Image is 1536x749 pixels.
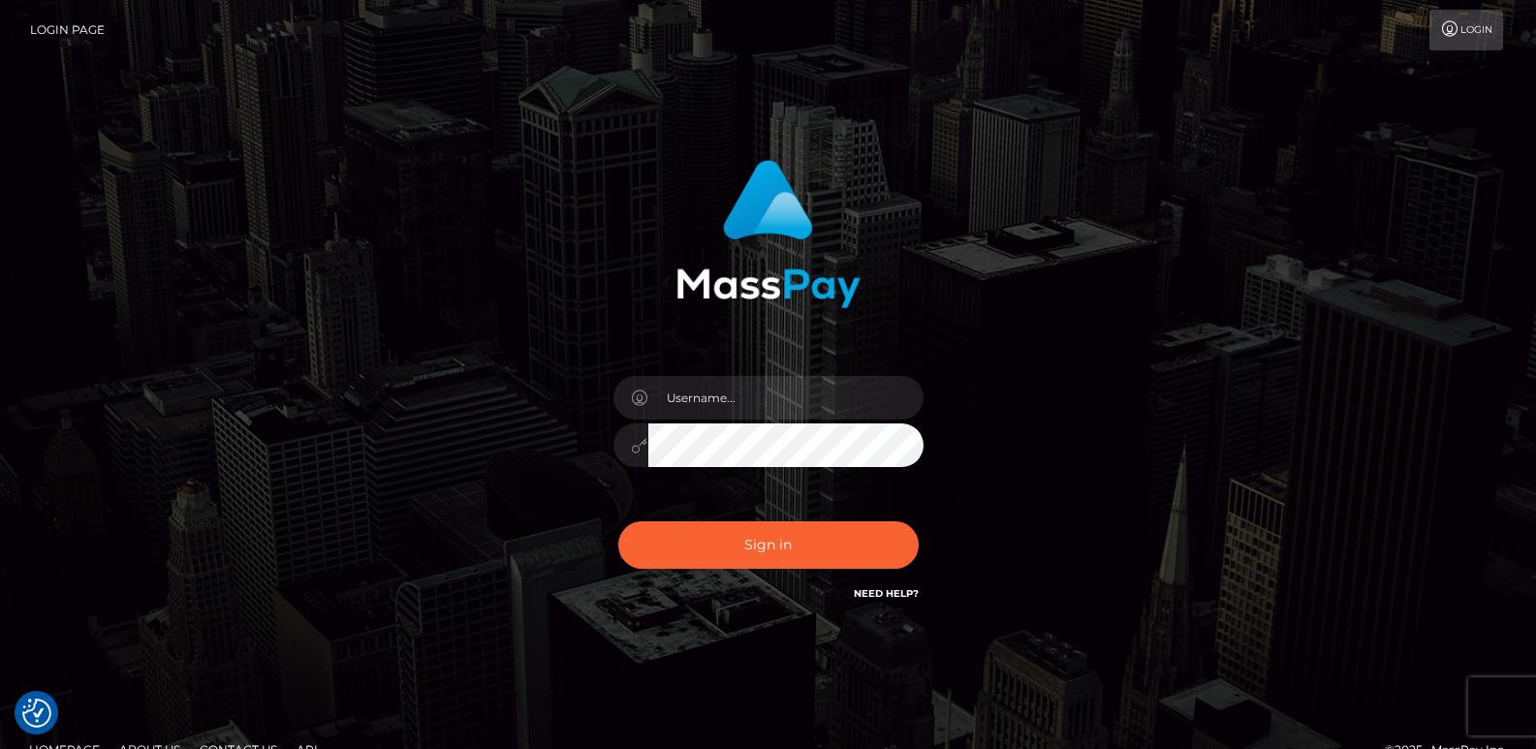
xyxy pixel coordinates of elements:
img: MassPay Login [676,160,861,308]
a: Need Help? [854,587,919,600]
button: Consent Preferences [22,699,51,728]
button: Sign in [618,521,919,569]
input: Username... [648,376,924,420]
a: Login Page [30,10,105,50]
a: Login [1429,10,1503,50]
img: Revisit consent button [22,699,51,728]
